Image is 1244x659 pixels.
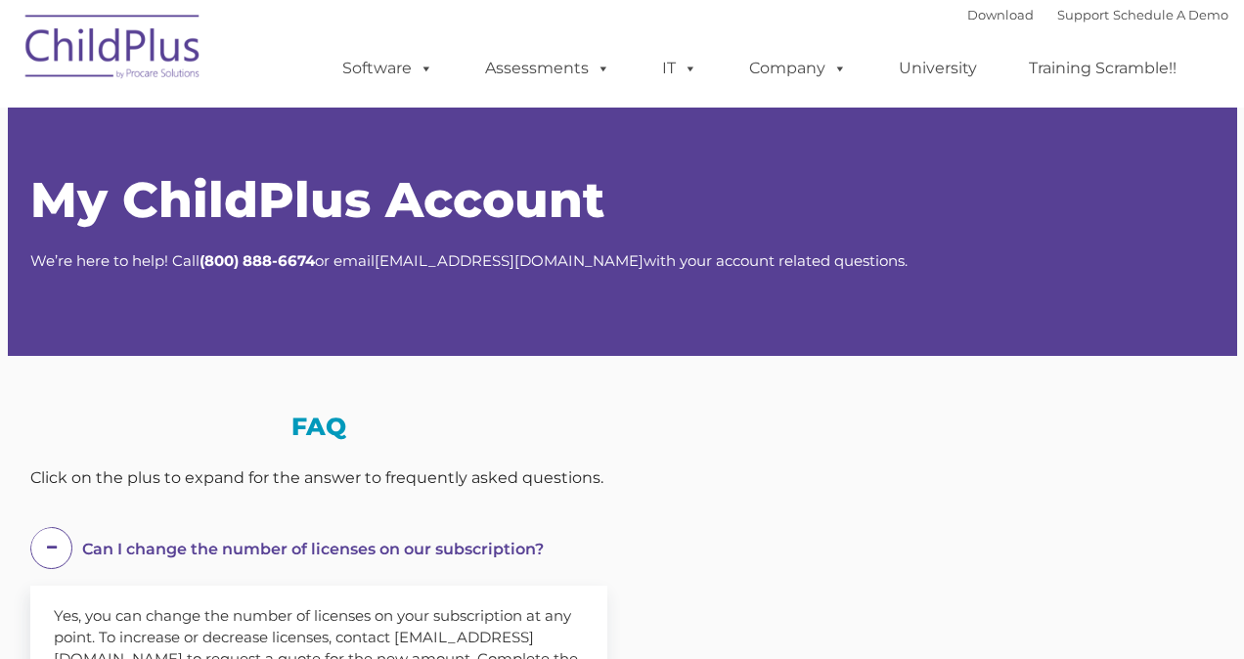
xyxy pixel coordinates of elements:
span: We’re here to help! Call or email with your account related questions. [30,251,908,270]
h3: FAQ [30,415,607,439]
a: Schedule A Demo [1113,7,1228,22]
img: ChildPlus by Procare Solutions [16,1,211,99]
span: Can I change the number of licenses on our subscription? [82,540,544,558]
a: IT [643,49,717,88]
a: Training Scramble!! [1009,49,1196,88]
a: Support [1057,7,1109,22]
font: | [967,7,1228,22]
a: Company [730,49,866,88]
a: Assessments [466,49,630,88]
strong: 800) 888-6674 [204,251,315,270]
a: Software [323,49,453,88]
a: University [879,49,997,88]
a: Download [967,7,1034,22]
a: [EMAIL_ADDRESS][DOMAIN_NAME] [375,251,644,270]
strong: ( [200,251,204,270]
span: My ChildPlus Account [30,170,604,230]
div: Click on the plus to expand for the answer to frequently asked questions. [30,463,607,493]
